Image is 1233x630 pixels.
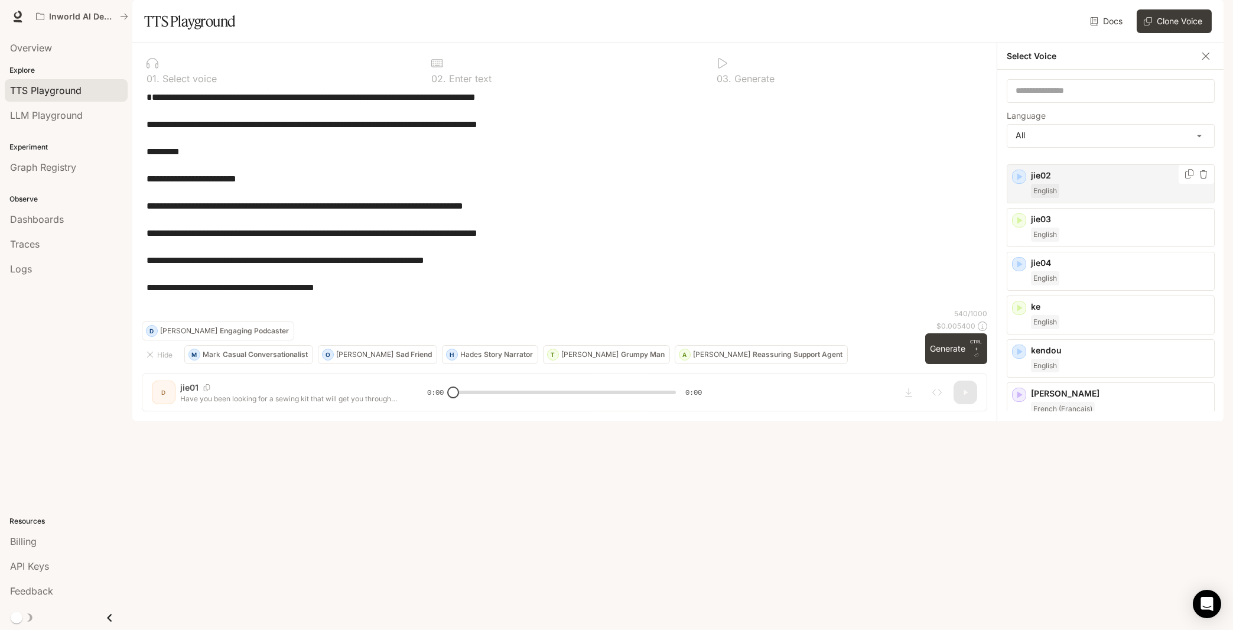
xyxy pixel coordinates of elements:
[147,74,160,83] p: 0 1 .
[1031,170,1209,181] p: jie02
[1031,388,1209,400] p: [PERSON_NAME]
[160,327,217,335] p: [PERSON_NAME]
[543,345,670,364] button: T[PERSON_NAME]Grumpy Man
[442,345,538,364] button: HHadesStory Narrator
[925,333,987,364] button: GenerateCTRL +⏎
[548,345,558,364] div: T
[970,338,983,359] p: ⏎
[142,345,180,364] button: Hide
[1007,125,1214,147] div: All
[160,74,217,83] p: Select voice
[1193,590,1221,618] div: Open Intercom Messenger
[1137,9,1212,33] button: Clone Voice
[1031,271,1059,285] span: English
[561,351,619,358] p: [PERSON_NAME]
[223,351,308,358] p: Casual Conversationalist
[31,5,134,28] button: All workspaces
[1088,9,1127,33] a: Docs
[184,345,313,364] button: MMarkCasual Conversationalist
[431,74,446,83] p: 0 2 .
[936,321,975,331] p: $ 0.005400
[396,351,432,358] p: Sad Friend
[189,345,200,364] div: M
[1031,402,1095,416] span: French (Français)
[446,74,492,83] p: Enter text
[1031,359,1059,373] span: English
[1031,228,1059,242] span: English
[1031,213,1209,225] p: jie03
[336,351,393,358] p: [PERSON_NAME]
[1031,345,1209,356] p: kendou
[484,351,533,358] p: Story Narrator
[1183,169,1195,178] button: Copy Voice ID
[323,345,333,364] div: O
[693,351,750,358] p: [PERSON_NAME]
[954,308,987,319] p: 540 / 1000
[318,345,437,364] button: O[PERSON_NAME]Sad Friend
[675,345,848,364] button: A[PERSON_NAME]Reassuring Support Agent
[1007,112,1046,120] p: Language
[1031,257,1209,269] p: jie04
[679,345,690,364] div: A
[753,351,842,358] p: Reassuring Support Agent
[203,351,220,358] p: Mark
[1031,301,1209,313] p: ke
[142,322,294,340] button: D[PERSON_NAME]Engaging Podcaster
[49,12,115,22] p: Inworld AI Demos
[970,338,983,352] p: CTRL +
[621,351,665,358] p: Grumpy Man
[447,345,457,364] div: H
[144,9,236,33] h1: TTS Playground
[147,322,157,340] div: D
[1031,315,1059,329] span: English
[220,327,289,335] p: Engaging Podcaster
[717,74,731,83] p: 0 3 .
[731,74,775,83] p: Generate
[460,351,482,358] p: Hades
[1031,184,1059,198] span: English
